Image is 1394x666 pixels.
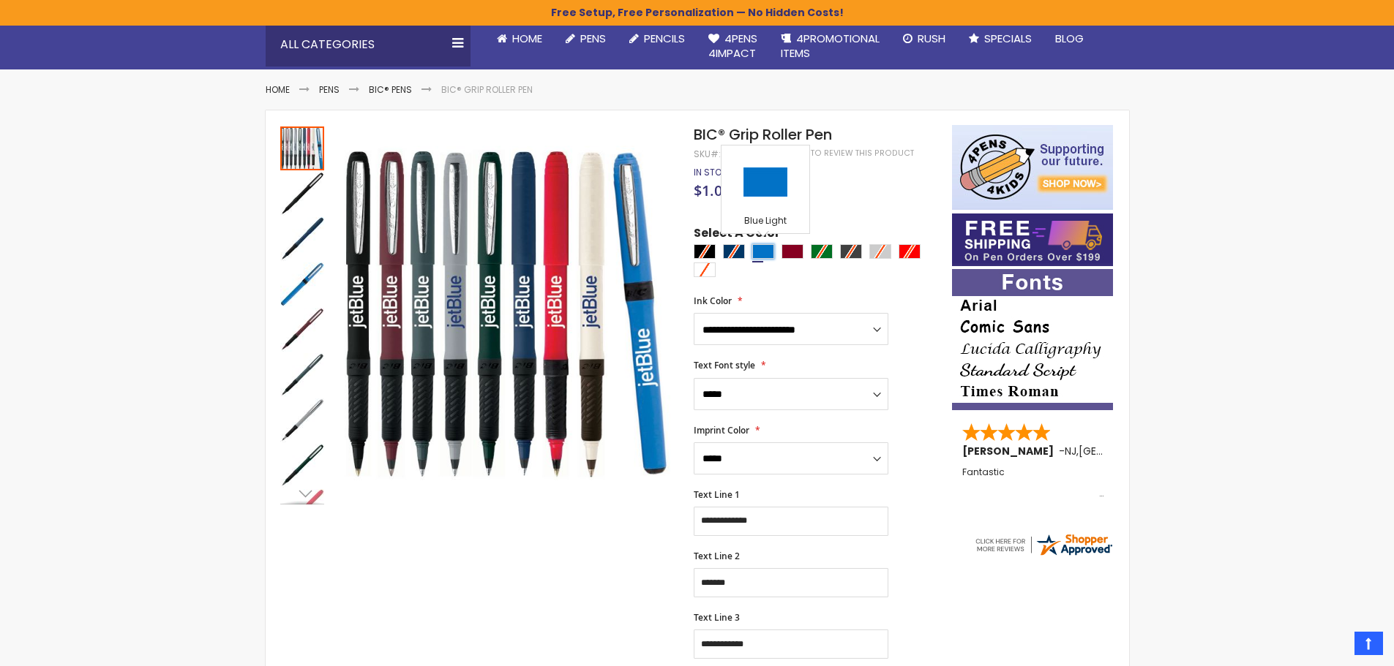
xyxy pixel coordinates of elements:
span: Rush [918,31,945,46]
span: BIC® Grip Roller Pen [694,124,832,145]
a: Be the first to review this product [760,148,914,159]
img: BIC® Grip Roller Pen [280,444,324,488]
span: Text Font style [694,359,755,371]
span: [PERSON_NAME] [962,444,1059,458]
span: 4PROMOTIONAL ITEMS [781,31,880,61]
a: Home [266,83,290,96]
a: 4pens.com certificate URL [973,548,1114,561]
img: BIC® Grip Roller Pen [280,353,324,397]
div: BIC® Grip Roller Pen [280,125,326,170]
div: Burgundy [782,244,803,259]
a: Blog [1043,23,1095,55]
span: 4Pens 4impact [708,31,757,61]
iframe: Google Customer Reviews [1273,627,1394,666]
img: font-personalization-examples [952,269,1113,410]
span: Text Line 2 [694,550,740,562]
span: Specials [984,31,1032,46]
img: BIC® Grip Roller Pen [340,146,675,480]
a: Specials [957,23,1043,55]
span: Text Line 1 [694,488,740,501]
span: NJ [1065,444,1076,458]
div: BIC® Grip Roller Pen [280,352,326,397]
img: BIC® Grip Roller Pen [280,172,324,216]
div: Availability [694,167,734,178]
span: - , [1059,444,1186,458]
a: Pens [319,83,340,96]
div: All Categories [266,23,471,67]
span: Blog [1055,31,1084,46]
div: BIC® Grip Roller Pen [280,261,326,306]
strong: SKU [694,148,721,160]
div: Blue Light [752,244,774,259]
img: BIC® Grip Roller Pen [280,217,324,261]
span: Select A Color [694,225,780,245]
a: Rush [891,23,957,55]
span: Text Line 3 [694,611,740,624]
span: [GEOGRAPHIC_DATA] [1079,444,1186,458]
span: Ink Color [694,295,732,307]
div: Next [280,483,324,504]
a: Home [485,23,554,55]
img: BIC® Grip Roller Pen [280,398,324,442]
a: 4Pens4impact [697,23,769,70]
span: Pencils [644,31,685,46]
img: BIC® Grip Roller Pen [280,308,324,352]
span: Imprint Color [694,424,749,436]
a: 4PROMOTIONALITEMS [769,23,891,70]
a: BIC® Pens [369,83,412,96]
img: 4pens.com widget logo [973,531,1114,558]
img: 4pens 4 kids [952,125,1113,210]
a: Pencils [618,23,697,55]
div: BIC® Grip Roller Pen [280,306,326,352]
div: BIC® Grip Roller Pen [280,442,326,488]
img: BIC® Grip Roller Pen [280,262,324,306]
img: Free shipping on orders over $199 [952,213,1113,266]
div: BIC® Grip Roller Pen [280,170,326,216]
span: $1.02 [694,181,730,200]
li: BIC® Grip Roller Pen [441,84,533,96]
span: Pens [580,31,606,46]
div: Fantastic [962,467,1104,499]
a: Pens [554,23,618,55]
div: BIC® Grip Roller Pen [280,397,326,442]
div: BIC® Grip Roller Pen [280,216,326,261]
span: Home [512,31,542,46]
span: In stock [694,166,734,178]
div: Blue Light [725,215,806,230]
